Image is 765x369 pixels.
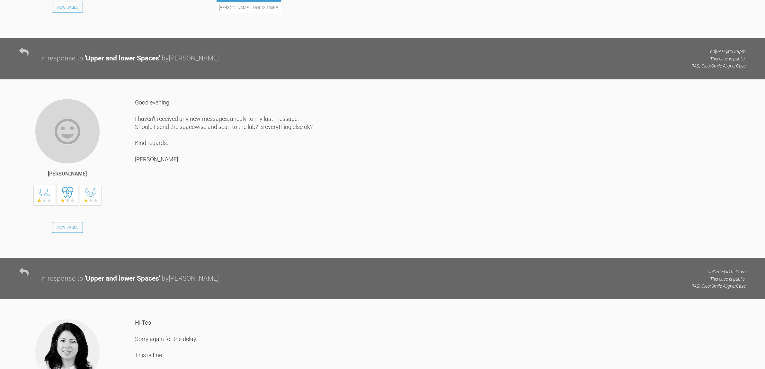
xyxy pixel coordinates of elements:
span: [PERSON_NAME]….docx - 165KB [217,2,281,13]
div: In response to [40,53,83,64]
p: (IAS) ClearSmile Aligner Case [691,63,746,70]
div: Good evening, I haven't received any new messages, a reply to my last message. Should I send the ... [135,99,746,248]
div: ' Upper and lower Spaces ' [85,53,160,64]
div: ' Upper and lower Spaces ' [85,274,160,284]
p: This case is public. [691,276,746,283]
a: View Cases [52,2,83,13]
p: This case is public. [691,56,746,63]
a: View Cases [52,222,83,233]
img: Teodora-Oana Bogdan [35,99,100,164]
div: by [PERSON_NAME] [162,53,219,64]
div: by [PERSON_NAME] [162,274,219,284]
p: (IAS) ClearSmile Aligner Case [691,283,746,290]
p: on [DATE] at 6:38pm [691,48,746,55]
div: In response to [40,274,83,284]
p: on [DATE] at 10:44am [691,268,746,275]
div: [PERSON_NAME] [48,170,87,178]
